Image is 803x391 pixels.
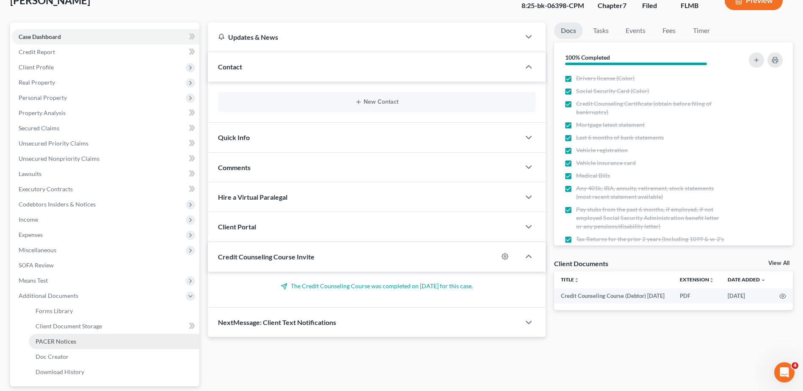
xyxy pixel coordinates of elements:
[19,216,38,223] span: Income
[218,282,535,290] p: The Credit Counseling Course was completed on [DATE] for this case.
[680,276,714,283] a: Extensionunfold_more
[19,140,88,147] span: Unsecured Priority Claims
[673,288,721,303] td: PDF
[12,166,199,182] a: Lawsuits
[619,22,652,39] a: Events
[19,109,66,116] span: Property Analysis
[12,182,199,197] a: Executory Contracts
[19,201,96,208] span: Codebtors Insiders & Notices
[19,63,54,71] span: Client Profile
[12,29,199,44] a: Case Dashboard
[19,48,55,55] span: Credit Report
[12,258,199,273] a: SOFA Review
[225,99,529,105] button: New Contact
[19,262,54,269] span: SOFA Review
[218,33,510,41] div: Updates & News
[19,124,59,132] span: Secured Claims
[686,22,717,39] a: Timer
[642,1,667,11] div: Filed
[792,362,798,369] span: 4
[576,87,649,95] span: Social Security Card (Color)
[709,278,714,283] i: unfold_more
[218,133,250,141] span: Quick Info
[576,159,636,167] span: Vehicle insurance card
[19,33,61,40] span: Case Dashboard
[36,307,73,314] span: Forms Library
[29,349,199,364] a: Doc Creator
[574,278,579,283] i: unfold_more
[728,276,766,283] a: Date Added expand_more
[19,246,56,253] span: Miscellaneous
[19,292,78,299] span: Additional Documents
[29,303,199,319] a: Forms Library
[29,334,199,349] a: PACER Notices
[218,318,336,326] span: NextMessage: Client Text Notifications
[554,22,583,39] a: Docs
[598,1,629,11] div: Chapter
[576,171,610,180] span: Medical Bills
[218,223,256,231] span: Client Portal
[576,121,645,129] span: Mortgage latest statement
[623,1,626,9] span: 7
[29,319,199,334] a: Client Document Storage
[522,1,584,11] div: 8:25-bk-06398-CPM
[36,338,76,345] span: PACER Notices
[554,288,673,303] td: Credit Counseling Course (Debtor) [DATE]
[19,155,99,162] span: Unsecured Nonpriority Claims
[761,278,766,283] i: expand_more
[721,288,773,303] td: [DATE]
[576,235,726,252] span: Tax Returns for the prior 2 years (Including 1099 & w-2's Forms. Transcripts are not permitted)
[12,121,199,136] a: Secured Claims
[565,54,610,61] strong: 100% Completed
[218,163,251,171] span: Comments
[576,184,726,201] span: Any 401k, IRA, annuity, retirement, stock statements (most recent statement available)
[576,99,726,116] span: Credit Counseling Certificate (obtain before filing of bankruptcy)
[656,22,683,39] a: Fees
[19,170,41,177] span: Lawsuits
[576,146,628,154] span: Vehicle registration
[218,63,242,71] span: Contact
[12,136,199,151] a: Unsecured Priority Claims
[576,205,726,231] span: Pay stubs from the past 6 months, if employed, if not employed Social Security Administration ben...
[561,276,579,283] a: Titleunfold_more
[19,231,43,238] span: Expenses
[19,185,73,193] span: Executory Contracts
[36,322,102,330] span: Client Document Storage
[29,364,199,380] a: Download History
[218,253,315,261] span: Credit Counseling Course Invite
[12,44,199,60] a: Credit Report
[554,259,608,268] div: Client Documents
[19,94,67,101] span: Personal Property
[586,22,615,39] a: Tasks
[774,362,795,383] iframe: Intercom live chat
[12,151,199,166] a: Unsecured Nonpriority Claims
[36,353,69,360] span: Doc Creator
[19,79,55,86] span: Real Property
[576,74,635,83] span: Drivers license (Color)
[768,260,789,266] a: View All
[19,277,48,284] span: Means Test
[218,193,287,201] span: Hire a Virtual Paralegal
[681,1,711,11] div: FLMB
[36,368,84,375] span: Download History
[12,105,199,121] a: Property Analysis
[576,133,664,142] span: Last 6 months of bank statements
